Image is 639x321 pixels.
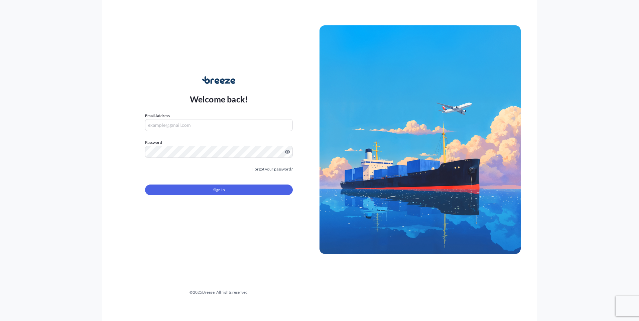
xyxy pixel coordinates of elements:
[145,185,293,195] button: Sign In
[145,139,293,146] label: Password
[145,119,293,131] input: example@gmail.com
[319,25,521,254] img: Ship illustration
[145,112,170,119] label: Email Address
[285,149,290,154] button: Show password
[252,166,293,173] a: Forgot your password?
[213,187,225,193] span: Sign In
[190,94,248,104] p: Welcome back!
[118,289,319,296] div: © 2025 Breeze. All rights reserved.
